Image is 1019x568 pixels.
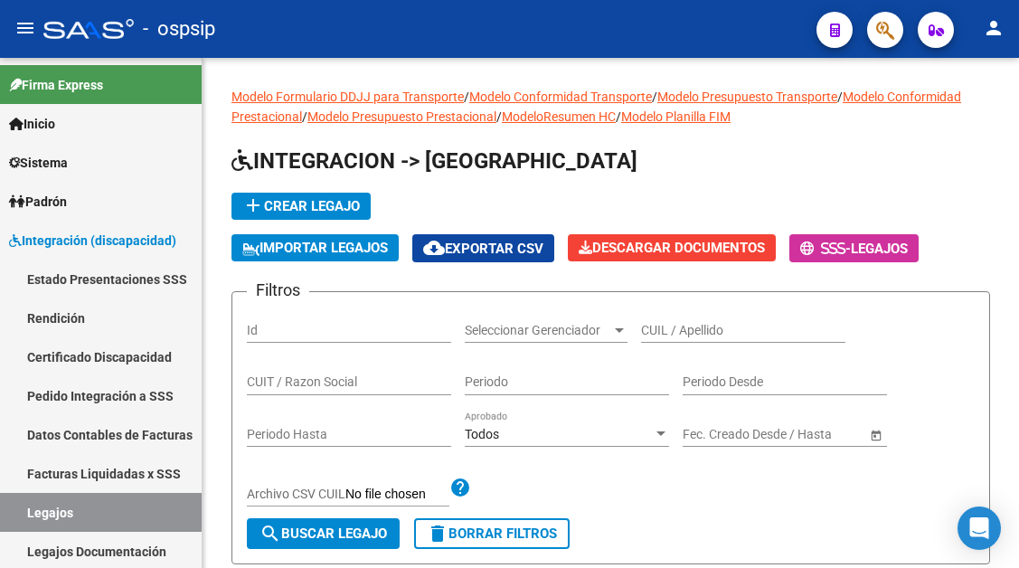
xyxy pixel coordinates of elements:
button: Crear Legajo [231,193,371,220]
div: Open Intercom Messenger [958,506,1001,550]
span: Todos [465,427,499,441]
a: ModeloResumen HC [502,109,616,124]
a: Modelo Presupuesto Prestacional [307,109,496,124]
span: Descargar Documentos [579,240,765,256]
button: -Legajos [789,234,919,262]
span: Borrar Filtros [427,525,557,542]
span: IMPORTAR LEGAJOS [242,240,388,256]
mat-icon: help [449,477,471,498]
button: Exportar CSV [412,234,554,262]
mat-icon: add [242,194,264,216]
span: INTEGRACION -> [GEOGRAPHIC_DATA] [231,148,637,174]
mat-icon: delete [427,523,448,544]
span: Integración (discapacidad) [9,231,176,251]
span: Sistema [9,153,68,173]
span: Inicio [9,114,55,134]
mat-icon: person [983,17,1005,39]
h3: Filtros [247,278,309,303]
span: Archivo CSV CUIL [247,487,345,501]
span: Firma Express [9,75,103,95]
span: Crear Legajo [242,198,360,214]
button: Borrar Filtros [414,518,570,549]
button: Buscar Legajo [247,518,400,549]
span: Padrón [9,192,67,212]
button: IMPORTAR LEGAJOS [231,234,399,261]
button: Descargar Documentos [568,234,776,261]
button: Open calendar [866,425,885,444]
span: Exportar CSV [423,241,543,257]
mat-icon: menu [14,17,36,39]
a: Modelo Presupuesto Transporte [657,90,837,104]
mat-icon: search [259,523,281,544]
a: Modelo Planilla FIM [621,109,731,124]
span: - ospsip [143,9,215,49]
a: Modelo Formulario DDJJ para Transporte [231,90,464,104]
span: Buscar Legajo [259,525,387,542]
span: - [800,241,851,257]
a: Modelo Conformidad Transporte [469,90,652,104]
span: Legajos [851,241,908,257]
input: Archivo CSV CUIL [345,487,449,503]
span: Seleccionar Gerenciador [465,323,611,338]
mat-icon: cloud_download [423,237,445,259]
input: Fecha fin [764,427,853,442]
input: Fecha inicio [683,427,749,442]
